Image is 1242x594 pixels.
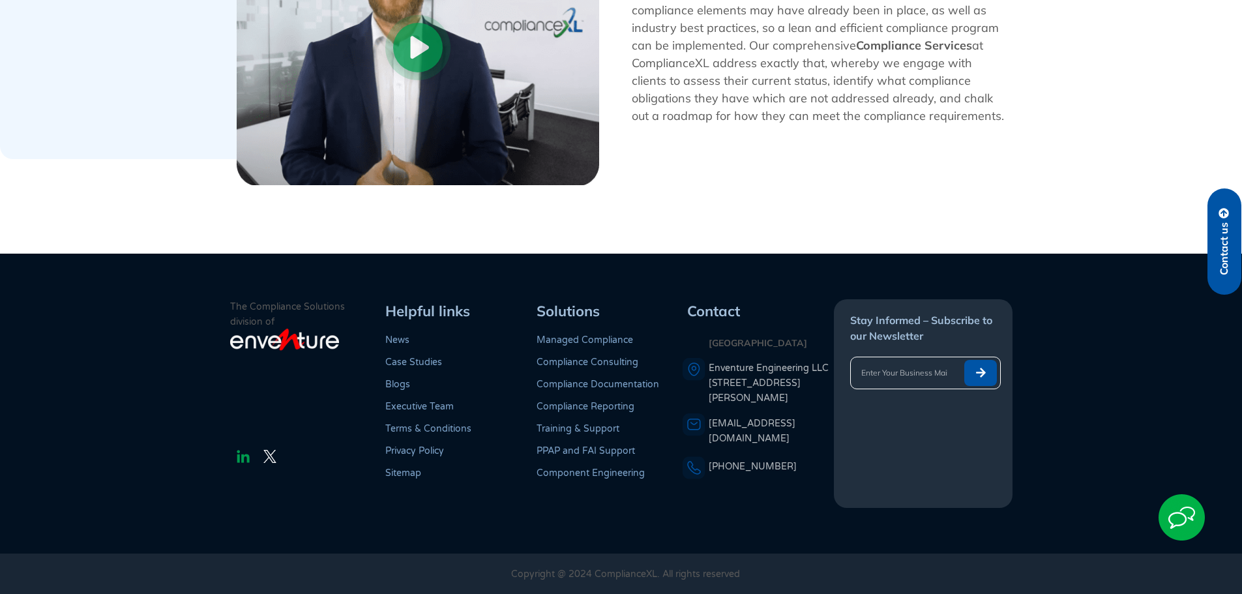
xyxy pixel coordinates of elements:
a: PPAP and FAI Support [537,445,635,456]
img: A pin icon representing a location [683,358,705,381]
span: Helpful links [385,302,470,320]
a: Managed Compliance [537,334,633,346]
img: tab_domain_overview_orange.svg [53,77,63,87]
div: Play Video [385,15,451,84]
img: The LinkedIn Logo [235,449,251,464]
a: Compliance Consulting [537,357,638,368]
div: v 4.0.25 [37,21,64,31]
a: Case Studies [385,357,442,368]
img: tab_keywords_by_traffic_grey.svg [133,77,143,87]
span: Stay Informed – Subscribe to our Newsletter [850,314,992,342]
span: Contact us [1219,222,1230,275]
img: enventure-light-logo_s [230,327,339,352]
a: News [385,334,409,346]
div: 关键词（按流量） [147,78,214,87]
img: logo_orange.svg [21,21,31,31]
p: The Compliance Solutions division of [230,299,381,329]
img: A phone icon representing a telephone number [683,456,705,479]
a: Privacy Policy [385,445,444,456]
img: website_grey.svg [21,34,31,46]
a: Component Engineering [537,468,645,479]
img: Start Chat [1159,494,1205,541]
a: Training & Support [537,423,619,434]
div: 域名: [DOMAIN_NAME] [34,34,132,46]
a: Enventure Engineering LLC[STREET_ADDRESS][PERSON_NAME] [709,361,831,406]
strong: [GEOGRAPHIC_DATA] [709,337,807,349]
a: Terms & Conditions [385,423,471,434]
span: Solutions [537,302,600,320]
p: Copyright @ 2024 ComplianceXL. All rights reserved [265,567,986,582]
img: An envelope representing an email [683,413,705,436]
a: Compliance Documentation [537,379,659,390]
a: Blogs [385,379,410,390]
a: [EMAIL_ADDRESS][DOMAIN_NAME] [709,418,795,444]
input: Enter Your Business Mail ID [851,360,959,386]
a: Executive Team [385,401,454,412]
a: Compliance Reporting [537,401,634,412]
b: Compliance Services [856,38,972,53]
a: Contact us [1207,188,1241,295]
span: Contact [687,302,740,320]
a: Sitemap [385,468,421,479]
img: The Twitter Logo [263,450,276,463]
div: 域名概述 [67,78,100,87]
a: [PHONE_NUMBER] [709,461,797,472]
